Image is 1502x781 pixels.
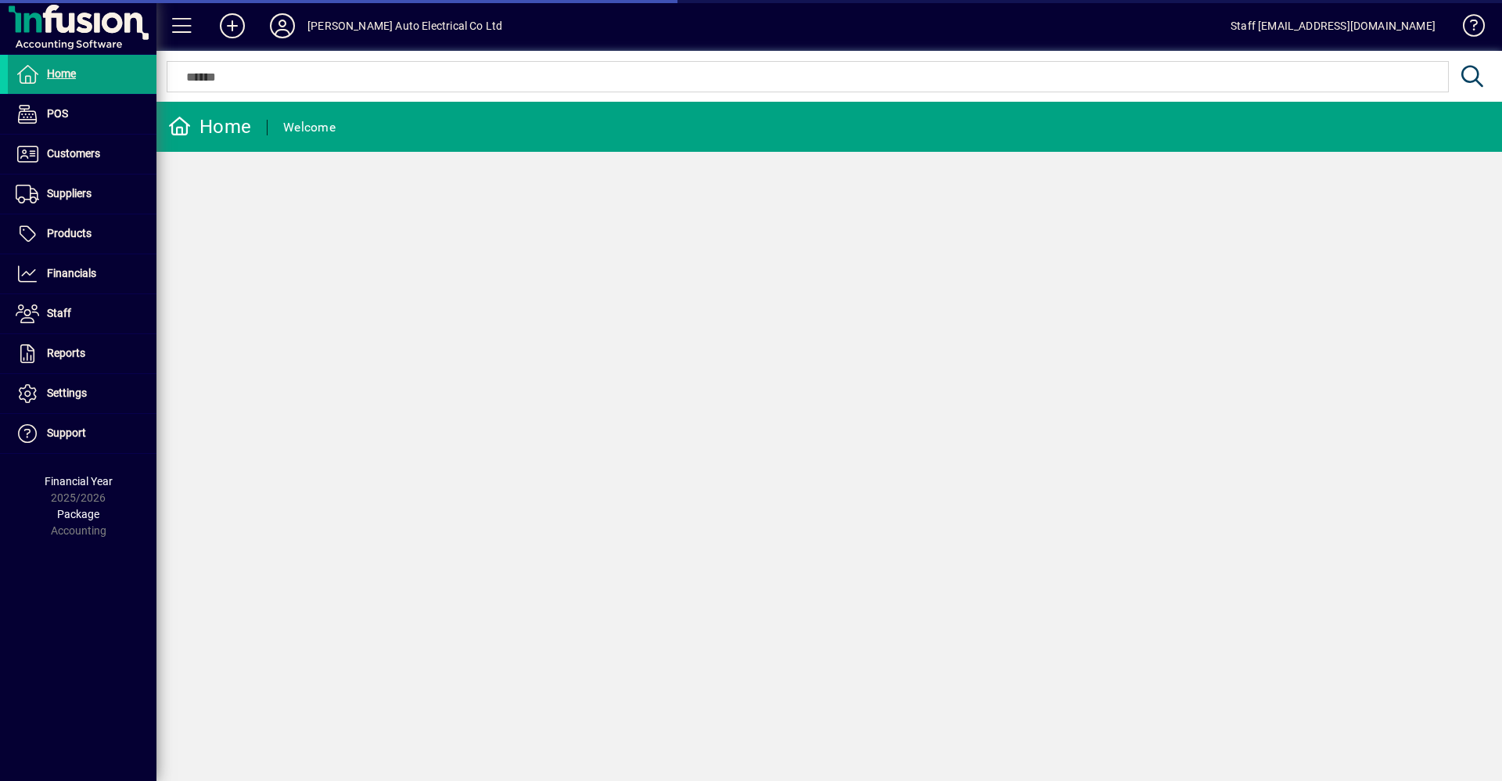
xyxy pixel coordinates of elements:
[8,294,156,333] a: Staff
[47,227,92,239] span: Products
[8,175,156,214] a: Suppliers
[8,95,156,134] a: POS
[8,214,156,254] a: Products
[47,147,100,160] span: Customers
[307,13,502,38] div: [PERSON_NAME] Auto Electrical Co Ltd
[8,334,156,373] a: Reports
[47,307,71,319] span: Staff
[283,115,336,140] div: Welcome
[47,426,86,439] span: Support
[47,387,87,399] span: Settings
[207,12,257,40] button: Add
[8,254,156,293] a: Financials
[47,187,92,200] span: Suppliers
[47,267,96,279] span: Financials
[57,508,99,520] span: Package
[47,107,68,120] span: POS
[47,347,85,359] span: Reports
[257,12,307,40] button: Profile
[1451,3,1482,54] a: Knowledge Base
[8,135,156,174] a: Customers
[1231,13,1436,38] div: Staff [EMAIL_ADDRESS][DOMAIN_NAME]
[45,475,113,488] span: Financial Year
[8,414,156,453] a: Support
[168,114,251,139] div: Home
[8,374,156,413] a: Settings
[47,67,76,80] span: Home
